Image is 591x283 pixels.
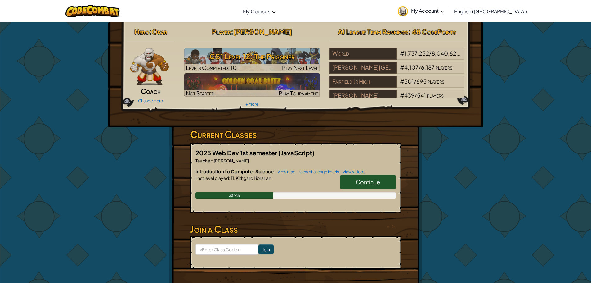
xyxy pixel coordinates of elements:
span: # [400,92,404,99]
span: 541 [417,92,426,99]
span: Okar [152,27,167,36]
span: / [419,64,421,71]
span: Play Next Level [282,64,318,71]
a: English ([GEOGRAPHIC_DATA]) [451,3,530,20]
a: Fairfield Jr High#501/695players [329,82,465,89]
span: Coach [141,87,161,95]
a: World#1,737,252/8,040,622players [329,54,465,61]
img: CS1 Level 12: The Prisoner [184,48,320,71]
a: + More [245,102,258,107]
input: <Enter Class Code> [195,244,258,255]
span: 1,737,252 [404,50,429,57]
span: : [149,27,152,36]
div: Fairfield Jr High [329,76,397,88]
div: [PERSON_NAME] [329,90,397,102]
span: / [414,92,417,99]
a: view challenge levels [296,169,339,174]
span: Not Started [186,89,215,97]
span: 2025 Web Dev 1st semester [195,149,278,157]
a: [PERSON_NAME][GEOGRAPHIC_DATA]#4,107/6,187players [329,68,465,75]
span: 439 [404,92,414,99]
span: # [400,64,404,71]
img: CodeCombat logo [65,5,120,17]
span: 8,040,622 [432,50,460,57]
span: (JavaScript) [278,149,315,157]
div: World [329,48,397,60]
span: : [229,175,230,181]
span: English ([GEOGRAPHIC_DATA]) [454,8,527,15]
input: Join [258,244,274,254]
div: 38.9% [195,192,273,199]
span: / [414,78,416,85]
span: : [231,27,233,36]
span: 6,187 [421,64,435,71]
span: 501 [404,78,414,85]
span: Last level played [195,175,229,181]
a: [PERSON_NAME]#439/541players [329,96,465,103]
span: : [212,158,213,163]
h3: Join a Class [190,222,401,236]
span: My Courses [243,8,270,15]
img: goliath-pose.png [130,48,169,85]
span: Player [212,27,231,36]
span: players [461,50,477,57]
a: Play Next Level [184,48,320,71]
a: Change Hero [138,98,163,103]
h3: CS1 Level 12: The Prisoner [184,49,320,63]
span: # [400,78,404,85]
a: My Account [395,1,447,21]
span: Continue [356,178,380,185]
span: My Account [411,7,444,14]
span: 695 [416,78,427,85]
a: view map [275,169,296,174]
span: [PERSON_NAME] [233,27,292,36]
h3: Current Classes [190,127,401,141]
span: 11. [230,175,235,181]
span: [PERSON_NAME] [213,158,249,163]
span: players [427,92,444,99]
span: players [428,78,444,85]
span: / [429,50,432,57]
a: view videos [340,169,365,174]
span: Introduction to Computer Science [195,168,275,174]
span: Kithgard Librarian [235,175,271,181]
span: Teacher [195,158,212,163]
div: [PERSON_NAME][GEOGRAPHIC_DATA] [329,62,397,74]
a: Not StartedPlay Tournament [184,73,320,97]
img: avatar [398,6,408,16]
span: AI League Team Rankings [338,27,408,36]
span: Hero [134,27,149,36]
span: Levels Completed: 10 [186,64,237,71]
span: players [436,64,452,71]
span: Play Tournament [279,89,318,97]
span: 4,107 [404,64,419,71]
a: My Courses [240,3,279,20]
img: Golden Goal [184,73,320,97]
span: # [400,50,404,57]
span: : 48 CodePoints [408,27,456,36]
